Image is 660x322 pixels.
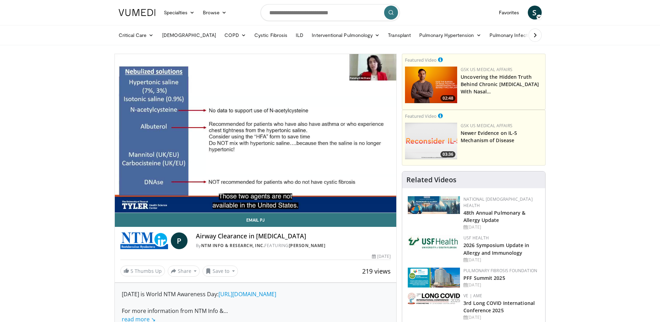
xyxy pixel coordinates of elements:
img: a2792a71-925c-4fc2-b8ef-8d1b21aec2f7.png.150x105_q85_autocrop_double_scale_upscale_version-0.2.jpg [408,293,460,304]
a: National [DEMOGRAPHIC_DATA] Health [463,196,533,208]
span: 03:36 [440,151,455,158]
a: Pulmonary Infection [485,28,546,42]
a: VE | AME [463,293,482,299]
span: 02:48 [440,95,455,101]
a: COPD [220,28,250,42]
a: Specialties [160,6,199,20]
button: Save to [202,266,238,277]
h4: Airway Clearance in [MEDICAL_DATA] [196,232,391,240]
a: Favorites [495,6,524,20]
small: Featured Video [405,57,437,63]
a: P [171,232,188,249]
a: GSK US Medical Affairs [461,123,512,129]
a: 5 Thumbs Up [120,266,165,276]
img: NTM Info & Research, Inc. [120,232,168,249]
input: Search topics, interventions [261,4,400,21]
div: [DATE] [463,314,540,321]
div: [DATE] [463,257,540,263]
a: Pulmonary Fibrosis Foundation [463,268,537,274]
a: Critical Care [114,28,158,42]
a: USF Health [463,235,489,241]
a: 03:36 [405,123,457,159]
span: 5 [130,268,133,274]
a: Browse [199,6,231,20]
a: Pulmonary Hypertension [415,28,485,42]
a: Cystic Fibrosis [250,28,292,42]
img: b90f5d12-84c1-472e-b843-5cad6c7ef911.jpg.150x105_q85_autocrop_double_scale_upscale_version-0.2.jpg [408,196,460,214]
video-js: Video Player [115,54,397,213]
a: NTM Info & Research, Inc. [201,243,265,248]
a: [DEMOGRAPHIC_DATA] [158,28,220,42]
small: Featured Video [405,113,437,119]
a: 48th Annual Pulmonary & Allergy Update [463,209,525,223]
img: 6ba8804a-8538-4002-95e7-a8f8012d4a11.png.150x105_q85_autocrop_double_scale_upscale_version-0.2.jpg [408,235,460,250]
a: Uncovering the Hidden Truth Behind Chronic [MEDICAL_DATA] With Nasal… [461,74,539,95]
h4: Related Videos [406,176,456,184]
a: Newer Evidence on IL-5 Mechanism of Disease [461,130,517,144]
div: [DATE] [463,224,540,230]
button: Share [168,266,200,277]
a: 3rd Long COVID International Conference 2025 [463,300,535,314]
a: PFF Summit 2025 [463,275,505,281]
img: d04c7a51-d4f2-46f9-936f-c139d13e7fbe.png.150x105_q85_crop-smart_upscale.png [405,67,457,103]
a: 02:48 [405,67,457,103]
a: Transplant [384,28,415,42]
div: [DATE] [372,253,391,260]
img: 22a72208-b756-4705-9879-4c71ce997e2a.png.150x105_q85_crop-smart_upscale.png [405,123,457,159]
img: 84d5d865-2f25-481a-859d-520685329e32.png.150x105_q85_autocrop_double_scale_upscale_version-0.2.png [408,268,460,287]
a: [PERSON_NAME] [289,243,326,248]
span: 219 views [362,267,391,275]
a: Interventional Pulmonology [308,28,384,42]
img: VuMedi Logo [119,9,156,16]
a: [URL][DOMAIN_NAME] [218,290,276,298]
a: 2026 Symposium Update in Allergy and Immunology [463,242,529,256]
a: GSK US Medical Affairs [461,67,512,72]
a: S [528,6,542,20]
a: Email Pj [115,213,397,227]
div: [DATE] [463,282,540,288]
a: ILD [292,28,308,42]
div: By FEATURING [196,243,391,249]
